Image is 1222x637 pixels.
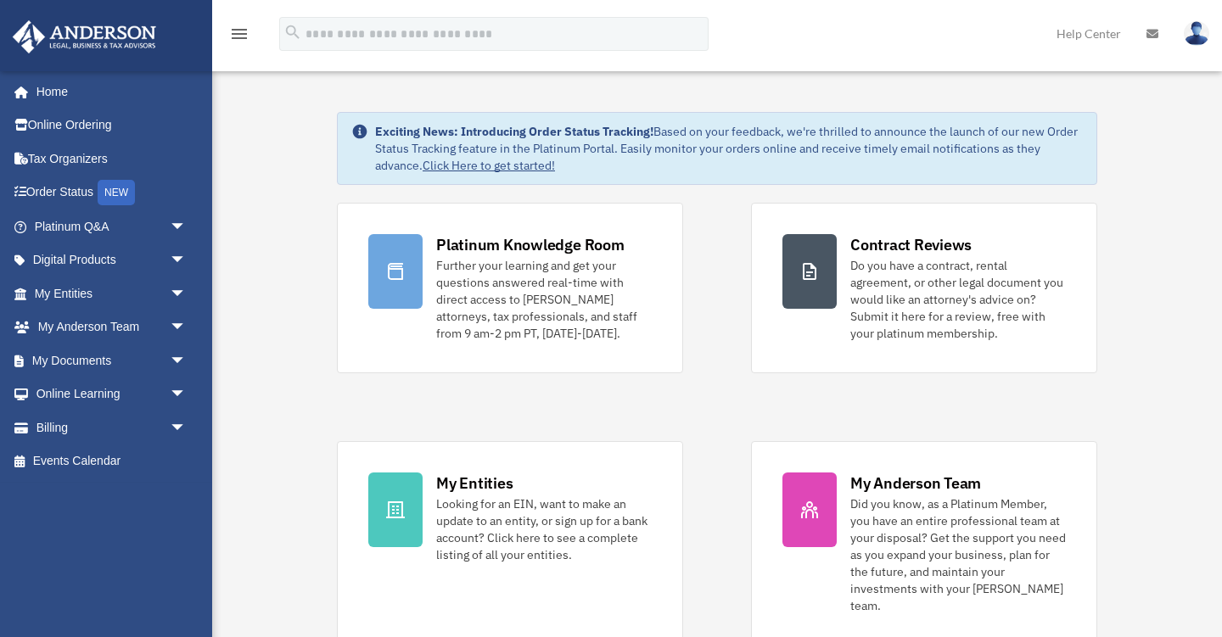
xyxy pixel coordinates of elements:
strong: Exciting News: Introducing Order Status Tracking! [375,124,653,139]
div: Contract Reviews [850,234,972,255]
div: Further your learning and get your questions answered real-time with direct access to [PERSON_NAM... [436,257,652,342]
span: arrow_drop_down [170,411,204,445]
a: Tax Organizers [12,142,212,176]
a: Click Here to get started! [423,158,555,173]
a: Home [12,75,204,109]
span: arrow_drop_down [170,310,204,345]
img: Anderson Advisors Platinum Portal [8,20,161,53]
div: NEW [98,180,135,205]
a: Platinum Q&Aarrow_drop_down [12,210,212,243]
i: search [283,23,302,42]
div: Looking for an EIN, want to make an update to an entity, or sign up for a bank account? Click her... [436,495,652,563]
div: My Entities [436,472,513,494]
a: Online Learningarrow_drop_down [12,377,212,411]
div: Did you know, as a Platinum Member, you have an entire professional team at your disposal? Get th... [850,495,1066,614]
span: arrow_drop_down [170,277,204,311]
a: Online Ordering [12,109,212,142]
a: Platinum Knowledge Room Further your learning and get your questions answered real-time with dire... [337,203,683,373]
i: menu [229,24,249,44]
div: Do you have a contract, rental agreement, or other legal document you would like an attorney's ad... [850,257,1066,342]
a: My Entitiesarrow_drop_down [12,277,212,310]
a: Order StatusNEW [12,176,212,210]
a: Contract Reviews Do you have a contract, rental agreement, or other legal document you would like... [751,203,1097,373]
a: My Documentsarrow_drop_down [12,344,212,377]
a: menu [229,30,249,44]
a: My Anderson Teamarrow_drop_down [12,310,212,344]
a: Billingarrow_drop_down [12,411,212,444]
div: Platinum Knowledge Room [436,234,625,255]
span: arrow_drop_down [170,210,204,244]
span: arrow_drop_down [170,243,204,278]
span: arrow_drop_down [170,377,204,412]
span: arrow_drop_down [170,344,204,378]
a: Digital Productsarrow_drop_down [12,243,212,277]
a: Events Calendar [12,444,212,478]
img: User Pic [1184,21,1209,46]
div: My Anderson Team [850,472,981,494]
div: Based on your feedback, we're thrilled to announce the launch of our new Order Status Tracking fe... [375,123,1083,174]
